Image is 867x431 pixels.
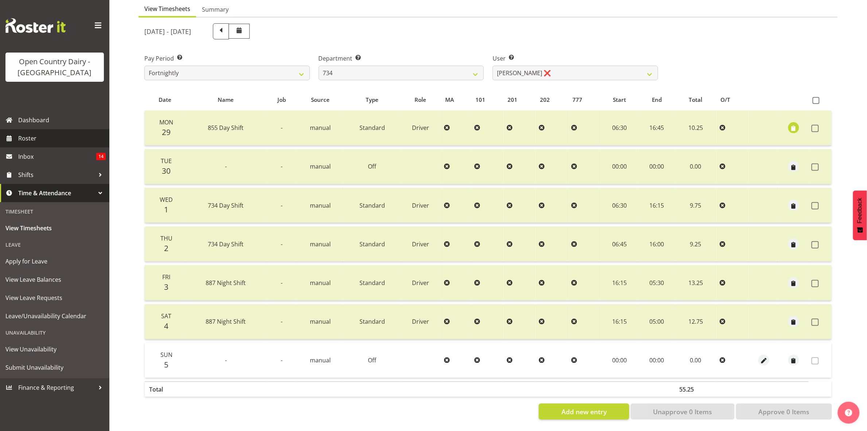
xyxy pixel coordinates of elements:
span: Summary [202,5,229,14]
td: 00:00 [639,149,675,184]
span: - [225,356,227,364]
span: 30 [162,166,171,176]
span: Submit Unavailability [5,362,104,373]
td: Standard [344,304,400,339]
span: 202 [540,96,550,104]
td: 16:15 [600,304,639,339]
a: Submit Unavailability [2,358,108,377]
span: 101 [475,96,485,104]
span: Inbox [18,151,96,162]
span: Start [613,96,626,104]
span: View Leave Balances [5,274,104,285]
span: 14 [96,153,106,160]
td: 06:45 [600,227,639,262]
span: Job [277,96,286,104]
span: Sat [161,312,171,320]
span: Apply for Leave [5,256,104,267]
td: Off [344,343,400,378]
span: manual [310,124,331,132]
button: Feedback - Show survey [853,191,867,240]
span: O/T [721,96,731,104]
span: Fri [162,273,170,281]
td: Standard [344,227,400,262]
span: MA [445,96,454,104]
span: 887 Night Shift [206,318,246,326]
span: - [281,240,283,248]
span: manual [310,279,331,287]
td: 05:00 [639,304,675,339]
span: manual [310,162,331,170]
div: Timesheet [2,204,108,219]
td: Standard [344,188,400,223]
span: Mon [159,118,173,126]
span: 4 [164,321,168,331]
span: Shifts [18,169,95,180]
span: Date [159,96,171,104]
label: User [493,54,658,63]
span: Driver [412,279,429,287]
span: 2 [164,243,168,253]
span: - [225,162,227,170]
span: Leave/Unavailability Calendar [5,311,104,322]
span: - [281,124,283,132]
span: 1 [164,204,168,215]
label: Department [319,54,484,63]
span: 201 [508,96,518,104]
h5: [DATE] - [DATE] [144,27,191,35]
span: Name [218,96,234,104]
span: View Timesheets [144,4,190,13]
span: Finance & Reporting [18,382,95,393]
td: 05:30 [639,265,675,300]
div: Leave [2,237,108,252]
a: View Leave Balances [2,270,108,289]
span: Role [415,96,427,104]
span: 887 Night Shift [206,279,246,287]
span: - [281,279,283,287]
span: 29 [162,127,171,137]
td: 9.25 [675,227,717,262]
img: Rosterit website logo [5,18,66,33]
span: Driver [412,124,429,132]
span: Sun [160,351,172,359]
td: 16:15 [600,265,639,300]
td: 06:30 [600,188,639,223]
span: 734 Day Shift [208,201,244,209]
td: 06:30 [600,111,639,146]
span: 3 [164,282,168,292]
button: Unapprove 0 Items [631,404,735,420]
span: Driver [412,240,429,248]
th: 55.25 [675,381,717,397]
a: Apply for Leave [2,252,108,270]
span: 5 [164,359,168,370]
span: Add new entry [561,407,607,416]
img: help-xxl-2.png [845,409,852,416]
span: Driver [412,201,429,209]
span: Time & Attendance [18,188,95,199]
span: Unapprove 0 Items [653,407,712,416]
a: Leave/Unavailability Calendar [2,307,108,325]
td: 16:45 [639,111,675,146]
span: View Timesheets [5,223,104,234]
span: 855 Day Shift [208,124,244,132]
span: manual [310,201,331,209]
span: Roster [18,133,106,144]
span: Tue [161,157,172,165]
span: End [652,96,662,104]
span: Type [366,96,378,104]
div: Unavailability [2,325,108,340]
td: 10.25 [675,111,717,146]
span: View Unavailability [5,344,104,355]
td: 00:00 [600,343,639,378]
span: - [281,162,283,170]
td: Off [344,149,400,184]
label: Pay Period [144,54,310,63]
span: Thu [160,234,172,242]
a: View Leave Requests [2,289,108,307]
td: 13.25 [675,265,717,300]
span: manual [310,356,331,364]
td: 9.75 [675,188,717,223]
a: View Timesheets [2,219,108,237]
td: 00:00 [600,149,639,184]
span: Driver [412,318,429,326]
td: Standard [344,111,400,146]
